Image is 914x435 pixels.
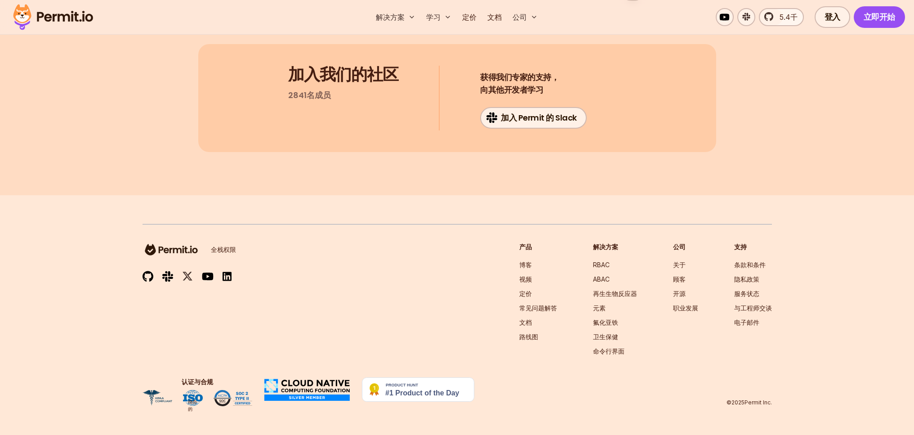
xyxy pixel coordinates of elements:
[745,399,772,406] font: Permit Inc.
[593,261,610,269] a: RBAC
[734,261,766,269] a: 条款和条件
[423,8,455,26] button: 学习
[143,271,153,282] img: GitHub
[864,11,895,22] font: 立即开始
[815,6,850,28] a: 登入
[731,399,745,406] font: 2025
[854,6,905,28] a: 立即开始
[513,13,527,22] font: 公司
[362,377,474,402] img: Permit.io - 不再需要建立权限 | Product Hunt
[734,275,759,283] a: 隐私政策
[223,271,232,282] img: 领英
[214,390,252,406] img: 系统性红斑
[519,290,532,297] a: 定价
[480,72,559,83] font: 获得我们专家的支持，
[376,13,405,22] font: 解决方案
[593,304,606,312] a: 元素
[288,90,307,101] font: 2841
[480,107,587,129] a: 加入 Permit 的 Slack
[673,261,686,269] a: 关于
[734,290,759,297] a: 服务状态
[307,90,331,101] font: 名成员
[673,304,698,312] a: 职业发展
[673,290,686,297] a: 开源
[519,333,538,341] a: 路线图
[202,271,214,282] img: YouTube
[288,63,398,86] font: 加入我们的社区
[211,246,236,253] font: 全栈权限
[182,271,193,282] img: 叽叽喳喳
[593,318,618,326] a: 氟化亚铁
[372,8,419,26] button: 解决方案
[734,304,772,312] a: 与工程师交谈
[734,243,747,251] font: 支持
[426,13,441,22] font: 学习
[780,13,798,22] font: 5.4千
[519,318,532,326] a: 文档
[519,243,532,251] font: 产品
[162,270,173,283] img: 松弛
[9,2,97,32] img: 许可证标志
[487,13,502,22] font: 文档
[673,243,686,251] font: 公司
[462,13,477,22] font: 定价
[519,261,532,269] a: 博客
[734,318,759,326] a: 电子邮件
[188,399,197,412] font: 待办的
[143,390,172,406] img: 健康保险隐私及责任法
[593,333,618,341] a: 卫生保健
[484,8,505,26] a: 文档
[519,304,557,312] a: 常见问题解答
[825,11,840,22] font: 登入
[480,84,543,95] font: 向其他开发者学习
[593,347,624,355] a: 命令行界面
[759,8,804,26] a: 5.4千
[182,378,213,386] font: 认证与合规
[593,275,610,283] a: ABAC
[143,242,200,257] img: 标识
[727,399,731,406] font: ©
[183,390,203,406] img: ISO
[509,8,541,26] button: 公司
[593,290,637,297] a: 再生生物反应器
[519,275,532,283] a: 视频
[673,275,686,283] a: 顾客
[459,8,480,26] a: 定价
[593,243,618,251] font: 解决方案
